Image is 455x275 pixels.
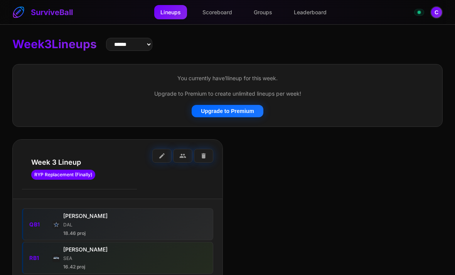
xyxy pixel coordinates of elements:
[63,264,85,270] span: 16.42 proj
[12,37,97,52] h1: Week 3 Lineups
[63,255,176,262] div: SEA
[192,105,263,117] button: Upgrade to Premium
[288,5,333,19] a: Leaderboard
[52,254,60,262] img: SEA logo
[196,5,238,19] a: Scoreboard
[152,149,172,163] button: edit
[12,6,73,19] a: SurviveBall
[52,221,60,228] img: DAL logo
[31,170,95,180] span: RYP Replacement (Finally)
[31,158,128,167] h3: Week 3 Lineup
[29,254,52,262] div: RB1
[194,149,213,163] button: delete
[22,74,433,83] p: You currently have 1 lineup for this week.
[200,152,207,159] span: delete
[12,6,25,19] img: SurviveBall
[29,220,52,228] div: QB1
[63,221,176,228] div: DAL
[154,5,187,19] a: Lineups
[173,149,192,163] button: group
[179,152,186,159] span: group
[430,6,443,19] button: Open profile menu
[248,5,278,19] a: Groups
[63,212,176,220] div: [PERSON_NAME]
[158,152,165,159] span: edit
[63,245,176,253] div: [PERSON_NAME]
[63,230,86,236] span: 18.46 proj
[22,89,433,99] p: Upgrade to Premium to create unlimited lineups per week!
